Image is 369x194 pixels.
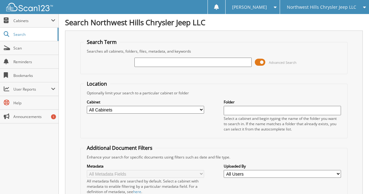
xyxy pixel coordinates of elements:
[13,87,51,92] span: User Reports
[13,45,55,51] span: Scan
[6,3,53,11] img: scan123-logo-white.svg
[232,5,267,9] span: [PERSON_NAME]
[51,114,56,119] div: 1
[87,163,204,169] label: Metadata
[84,80,110,87] legend: Location
[13,73,55,78] span: Bookmarks
[224,163,341,169] label: Uploaded By
[65,17,363,27] h1: Search Northwest Hills Chrysler Jeep LLC
[13,114,55,119] span: Announcements
[224,116,341,132] div: Select a cabinet and begin typing the name of the folder you want to search in. If the name match...
[13,100,55,106] span: Help
[84,154,344,160] div: Enhance your search for specific documents using filters such as date and file type.
[224,99,341,105] label: Folder
[13,59,55,64] span: Reminders
[84,49,344,54] div: Searches all cabinets, folders, files, metadata, and keywords
[84,90,344,96] div: Optionally limit your search to a particular cabinet or folder
[13,18,51,23] span: Cabinets
[84,144,156,151] legend: Additional Document Filters
[84,39,120,45] legend: Search Term
[269,60,297,65] span: Advanced Search
[287,5,356,9] span: Northwest Hills Chrysler Jeep LLC
[13,32,54,37] span: Search
[87,99,204,105] label: Cabinet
